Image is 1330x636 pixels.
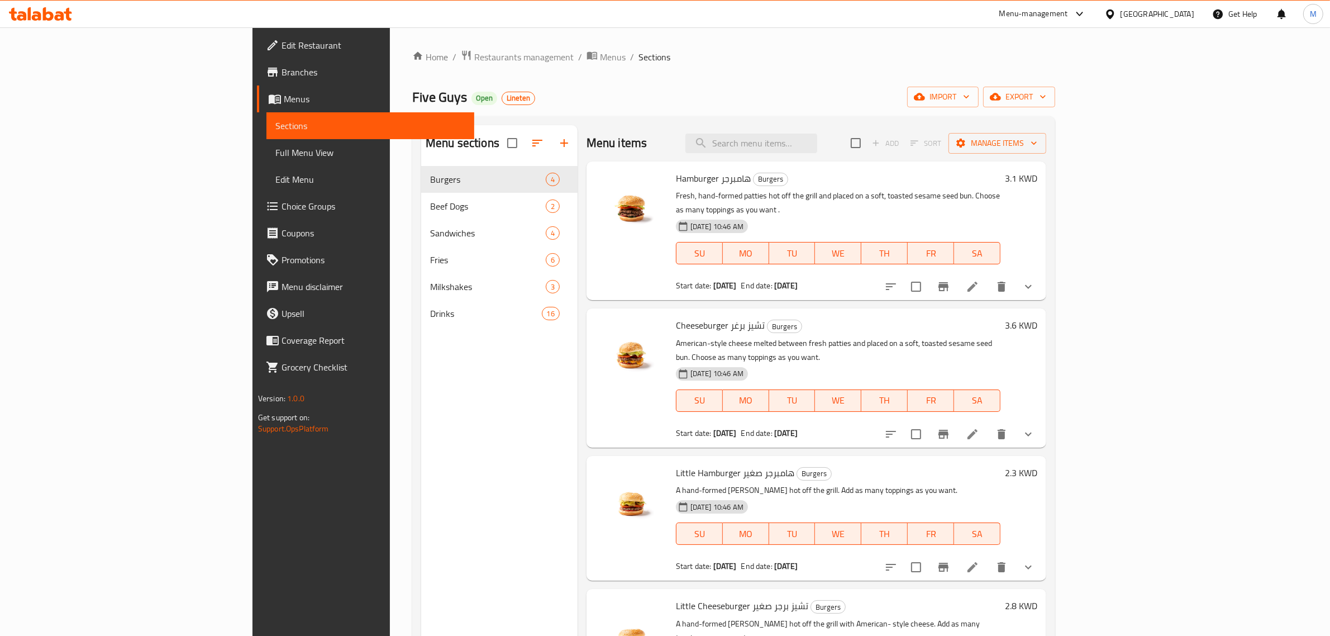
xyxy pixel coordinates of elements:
[844,131,867,155] span: Select section
[676,317,765,334] span: Cheeseburger تشيز برغر
[768,320,802,333] span: Burgers
[681,245,718,262] span: SU
[774,526,811,542] span: TU
[676,464,794,481] span: Little Hamburger هامبرجر صغير
[287,391,304,406] span: 1.0.0
[774,245,811,262] span: TU
[282,200,466,213] span: Choice Groups
[430,226,546,240] div: Sandwiches
[430,253,546,267] span: Fries
[930,554,957,581] button: Branch-specific-item
[676,189,1000,217] p: Fresh, hand-formed patties hot off the grill and placed on a soft, toasted sesame seed bun. Choos...
[769,242,816,264] button: TU
[284,92,466,106] span: Menus
[815,242,861,264] button: WE
[257,327,475,354] a: Coverage Report
[430,200,546,213] span: Beef Dogs
[257,32,475,59] a: Edit Restaurant
[988,273,1015,300] button: delete
[727,245,765,262] span: MO
[421,273,578,300] div: Milkshakes3
[867,135,903,152] span: Add item
[258,421,329,436] a: Support.OpsPlatform
[904,556,928,579] span: Select to update
[421,166,578,193] div: Burgers4
[983,87,1055,107] button: export
[676,170,751,187] span: Hamburger هامبرجر
[954,390,1000,412] button: SA
[741,278,773,293] span: End date:
[595,465,667,537] img: Little Hamburger هامبرجر صغير
[727,526,765,542] span: MO
[546,200,560,213] div: items
[461,50,574,64] a: Restaurants management
[866,245,903,262] span: TH
[774,278,798,293] b: [DATE]
[769,390,816,412] button: TU
[908,390,954,412] button: FR
[546,174,559,185] span: 4
[430,307,541,320] div: Drinks
[266,139,475,166] a: Full Menu View
[546,226,560,240] div: items
[542,308,559,319] span: 16
[966,280,979,293] a: Edit menu item
[257,193,475,220] a: Choice Groups
[907,87,979,107] button: import
[471,92,497,105] div: Open
[266,166,475,193] a: Edit Menu
[257,246,475,273] a: Promotions
[471,93,497,103] span: Open
[1022,561,1035,574] svg: Show Choices
[912,392,950,409] span: FR
[966,561,979,574] a: Edit menu item
[546,253,560,267] div: items
[819,392,857,409] span: WE
[600,50,626,64] span: Menus
[686,368,748,379] span: [DATE] 10:46 AM
[861,242,908,264] button: TH
[1310,8,1317,20] span: M
[904,423,928,446] span: Select to update
[1015,273,1042,300] button: show more
[500,131,524,155] span: Select all sections
[430,173,546,186] span: Burgers
[815,390,861,412] button: WE
[774,392,811,409] span: TU
[1121,8,1194,20] div: [GEOGRAPHIC_DATA]
[959,526,996,542] span: SA
[421,162,578,331] nav: Menu sections
[954,523,1000,545] button: SA
[412,50,1055,64] nav: breadcrumb
[767,320,802,333] div: Burgers
[723,242,769,264] button: MO
[421,300,578,327] div: Drinks16
[595,170,667,242] img: Hamburger هامبرجر
[819,245,857,262] span: WE
[282,280,466,293] span: Menu disclaimer
[954,242,1000,264] button: SA
[430,280,546,293] span: Milkshakes
[257,59,475,86] a: Branches
[723,390,769,412] button: MO
[861,523,908,545] button: TH
[1005,317,1037,333] h6: 3.6 KWD
[266,112,475,139] a: Sections
[275,173,466,186] span: Edit Menu
[257,354,475,381] a: Grocery Checklist
[676,597,808,614] span: Little Cheeseburger تشيز برجر صغير
[903,135,948,152] span: Select section first
[676,242,723,264] button: SU
[686,502,748,512] span: [DATE] 10:46 AM
[282,226,466,240] span: Coupons
[930,421,957,448] button: Branch-specific-item
[1015,554,1042,581] button: show more
[282,334,466,347] span: Coverage Report
[966,428,979,441] a: Edit menu item
[676,278,712,293] span: Start date:
[1005,170,1037,186] h6: 3.1 KWD
[878,554,904,581] button: sort-choices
